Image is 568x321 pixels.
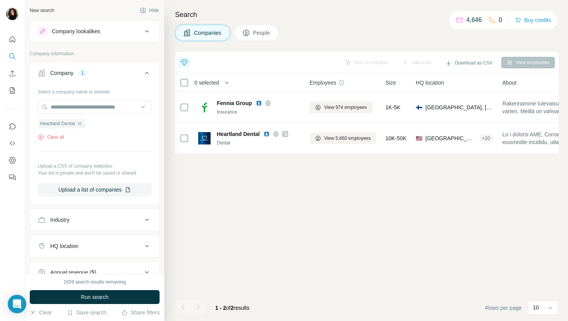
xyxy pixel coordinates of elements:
button: Enrich CSV [6,66,19,80]
span: Rows per page [485,304,522,312]
span: [GEOGRAPHIC_DATA], [US_STATE] [425,134,476,142]
div: Industry [50,216,70,224]
span: 2 [231,305,234,311]
button: Upload a list of companies [38,183,151,197]
span: 0 selected [194,79,219,87]
span: View 974 employees [324,104,367,111]
button: My lists [6,83,19,97]
div: + 10 [479,135,493,142]
button: Annual revenue ($) [30,263,159,282]
span: Fennia Group [217,99,252,107]
p: 10 [533,304,539,311]
button: Search [6,49,19,63]
div: Select a company name or website [38,85,151,95]
span: 1 - 2 [215,305,226,311]
button: Quick start [6,32,19,46]
button: Clear all [38,134,64,141]
span: 🇺🇸 [416,134,422,142]
button: Download as CSV [440,57,498,69]
div: Open Intercom Messenger [8,295,26,313]
img: Logo of Heartland Dental [198,132,211,144]
span: HQ location [416,79,444,87]
span: of [226,305,231,311]
button: View 974 employees [310,102,372,113]
button: Feedback [6,170,19,184]
span: View 5,660 employees [324,135,371,142]
p: Upload a CSV of company websites. [38,163,151,170]
div: HQ location [50,242,78,250]
button: Use Surfe on LinkedIn [6,119,19,133]
p: 4,646 [466,15,482,25]
img: LinkedIn logo [256,100,262,106]
button: Industry [30,211,159,229]
div: 1 [78,70,87,76]
div: Annual revenue ($) [50,268,96,276]
span: People [253,29,271,37]
button: Save search [67,309,106,316]
button: Company1 [30,64,159,85]
div: Company lookalikes [52,27,100,35]
h4: Search [175,9,559,20]
img: Avatar [6,8,19,20]
div: Insurance [217,109,300,115]
button: Buy credits [515,15,551,25]
span: Employees [310,79,336,87]
div: Company [50,69,73,77]
span: Heartland Dental [217,130,260,138]
p: 0 [499,15,502,25]
span: Run search [81,293,109,301]
span: Heartland Dental [40,120,75,127]
p: Company information [30,50,160,57]
button: Run search [30,290,160,304]
span: results [215,305,250,311]
span: 10K-50K [386,134,406,142]
div: Dental [217,139,300,146]
button: Use Surfe API [6,136,19,150]
button: Dashboard [6,153,19,167]
span: About [502,79,517,87]
img: Logo of Fennia Group [198,101,211,114]
p: Your list is private and won't be saved or shared. [38,170,151,177]
span: 🇫🇮 [416,104,422,111]
img: LinkedIn logo [264,131,270,137]
button: Company lookalikes [30,22,159,41]
button: Clear [30,309,52,316]
span: Size [386,79,396,87]
button: View 5,660 employees [310,132,376,144]
button: Share filters [121,309,160,316]
button: HQ location [30,237,159,255]
div: 1659 search results remaining [64,279,126,285]
span: Companies [194,29,222,37]
div: New search [30,7,54,14]
button: Hide [134,5,164,16]
span: [GEOGRAPHIC_DATA], [GEOGRAPHIC_DATA] [425,104,493,111]
span: 1K-5K [386,104,401,111]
